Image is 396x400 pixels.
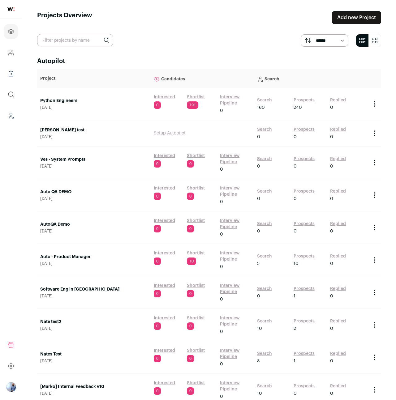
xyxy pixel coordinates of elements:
p: Project [40,75,148,82]
a: Python Engineers [40,98,148,104]
button: Open dropdown [6,382,16,392]
button: Project Actions [371,386,378,394]
a: Shortlist [187,250,205,256]
a: Setup Autopilot [154,131,186,135]
a: Interested [154,153,175,159]
span: 0 [154,355,161,362]
span: [DATE] [40,261,148,266]
a: Interview Pipeline [220,218,251,230]
span: 0 [220,329,223,335]
span: 1 [294,358,295,364]
button: Project Actions [371,354,378,361]
span: 160 [257,104,265,111]
a: Prospects [294,221,315,227]
a: Interview Pipeline [220,315,251,327]
a: Shortlist [187,283,205,289]
a: Replied [330,221,346,227]
span: 0 [220,361,223,367]
span: 0 [220,264,223,270]
a: Shortlist [187,185,205,191]
span: 0 [220,394,223,400]
h1: Projects Overview [37,11,92,24]
button: Project Actions [371,289,378,296]
a: Shortlist [187,315,205,321]
a: Shortlist [187,347,205,354]
span: 0 [330,163,333,169]
a: Prospects [294,318,315,324]
a: Prospects [294,383,315,389]
a: Prospects [294,188,315,194]
span: 0 [294,163,297,169]
span: 0 [330,358,333,364]
a: Nate test2 [40,319,148,325]
span: 0 [187,160,194,168]
a: Search [257,126,272,133]
span: 10 [294,261,299,267]
span: 0 [154,290,161,297]
span: 0 [257,196,260,202]
a: Replied [330,253,346,259]
a: Prospects [294,286,315,292]
a: Shortlist [187,153,205,159]
a: Leads (Backoffice) [4,108,18,123]
span: 0 [330,228,333,234]
span: 0 [257,228,260,234]
span: 0 [154,160,161,168]
button: Project Actions [371,100,378,108]
a: Interested [154,315,175,321]
span: 0 [330,261,333,267]
h2: Autopilot [37,57,381,66]
a: Shortlist [187,94,205,100]
a: Replied [330,126,346,133]
span: 0 [154,322,161,330]
span: [DATE] [40,359,148,364]
input: Filter projects by name [37,34,113,46]
span: 0 [154,101,161,109]
span: [DATE] [40,164,148,169]
a: Interested [154,347,175,354]
a: Interested [154,283,175,289]
a: Replied [330,318,346,324]
button: Project Actions [371,191,378,199]
a: Interview Pipeline [220,153,251,165]
a: Interested [154,380,175,386]
a: Nates Test [40,351,148,357]
span: 5 [257,261,260,267]
span: 0 [154,387,161,395]
a: Search [257,253,272,259]
span: 191 [187,101,198,109]
a: Shortlist [187,218,205,224]
button: Project Actions [371,224,378,231]
span: 8 [257,358,260,364]
button: Project Actions [371,321,378,329]
a: Add new Project [332,11,381,24]
a: Prospects [294,253,315,259]
a: Interview Pipeline [220,94,251,106]
a: Search [257,221,272,227]
span: [DATE] [40,326,148,331]
a: Interview Pipeline [220,380,251,392]
span: 0 [154,193,161,200]
span: 0 [330,134,333,140]
a: Replied [330,156,346,162]
span: 0 [294,196,297,202]
span: [DATE] [40,294,148,299]
span: [DATE] [40,391,148,396]
a: Projects [4,24,18,39]
span: 0 [187,355,194,362]
a: Replied [330,286,346,292]
button: Project Actions [371,256,378,264]
span: 0 [330,390,333,397]
img: wellfound-shorthand-0d5821cbd27db2630d0214b213865d53afaa358527fdda9d0ea32b1df1b89c2c.svg [7,7,15,11]
span: 0 [330,326,333,332]
a: [Marko] Internal Feedback v10 [40,384,148,390]
span: 0 [187,387,194,395]
span: 0 [330,196,333,202]
span: 0 [330,293,333,299]
a: Interested [154,218,175,224]
a: Search [257,188,272,194]
a: Search [257,156,272,162]
a: Software Eng in [GEOGRAPHIC_DATA] [40,286,148,292]
span: [DATE] [40,105,148,110]
span: 0 [294,390,297,397]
